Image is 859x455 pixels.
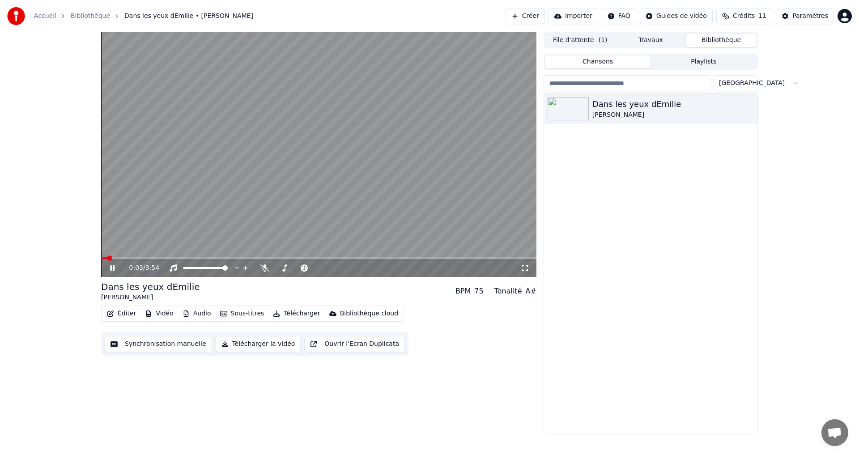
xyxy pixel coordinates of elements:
[651,55,757,68] button: Playlists
[602,8,636,24] button: FAQ
[124,12,253,21] span: Dans les yeux dEmilie • [PERSON_NAME]
[101,281,200,293] div: Dans les yeux dEmilie
[616,34,686,47] button: Travaux
[474,286,483,297] div: 75
[7,7,25,25] img: youka
[758,12,766,21] span: 11
[101,293,200,302] div: [PERSON_NAME]
[506,8,545,24] button: Créer
[34,12,253,21] nav: breadcrumb
[686,34,757,47] button: Bibliothèque
[525,286,536,297] div: A#
[776,8,834,24] button: Paramètres
[792,12,828,21] div: Paramètres
[129,264,143,272] span: 0:03
[179,307,215,320] button: Audio
[340,309,398,318] div: Bibliothèque cloud
[545,34,616,47] button: File d'attente
[455,286,471,297] div: BPM
[494,286,522,297] div: Tonalité
[545,55,651,68] button: Chansons
[592,111,754,119] div: [PERSON_NAME]
[145,264,159,272] span: 3:54
[34,12,56,21] a: Accueil
[129,264,151,272] div: /
[821,419,848,446] a: Ouvrir le chat
[216,336,301,352] button: Télécharger la vidéo
[592,98,754,111] div: Dans les yeux dEmilie
[71,12,110,21] a: Bibliothèque
[719,79,785,88] span: [GEOGRAPHIC_DATA]
[141,307,177,320] button: Vidéo
[733,12,755,21] span: Crédits
[599,36,608,45] span: ( 1 )
[103,307,140,320] button: Éditer
[217,307,268,320] button: Sous-titres
[304,336,405,352] button: Ouvrir l'Ecran Duplicata
[716,8,772,24] button: Crédits11
[549,8,598,24] button: Importer
[640,8,713,24] button: Guides de vidéo
[269,307,323,320] button: Télécharger
[105,336,212,352] button: Synchronisation manuelle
